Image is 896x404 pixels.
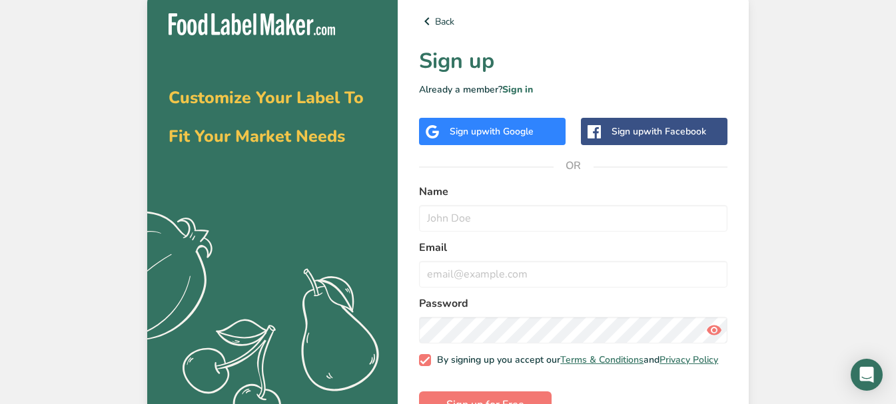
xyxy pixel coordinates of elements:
[660,353,718,366] a: Privacy Policy
[431,354,719,366] span: By signing up you accept our and
[419,184,727,200] label: Name
[419,296,727,311] label: Password
[419,261,727,288] input: email@example.com
[560,353,644,366] a: Terms & Conditions
[644,125,706,138] span: with Facebook
[482,125,534,138] span: with Google
[169,87,364,148] span: Customize Your Label To Fit Your Market Needs
[851,359,883,391] div: Open Intercom Messenger
[450,124,534,138] div: Sign up
[169,13,335,35] img: Food Label Maker
[419,83,727,97] p: Already a member?
[419,205,727,232] input: John Doe
[419,13,727,29] a: Back
[502,83,533,96] a: Sign in
[554,146,594,186] span: OR
[419,240,727,256] label: Email
[419,45,727,77] h1: Sign up
[612,124,706,138] div: Sign up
